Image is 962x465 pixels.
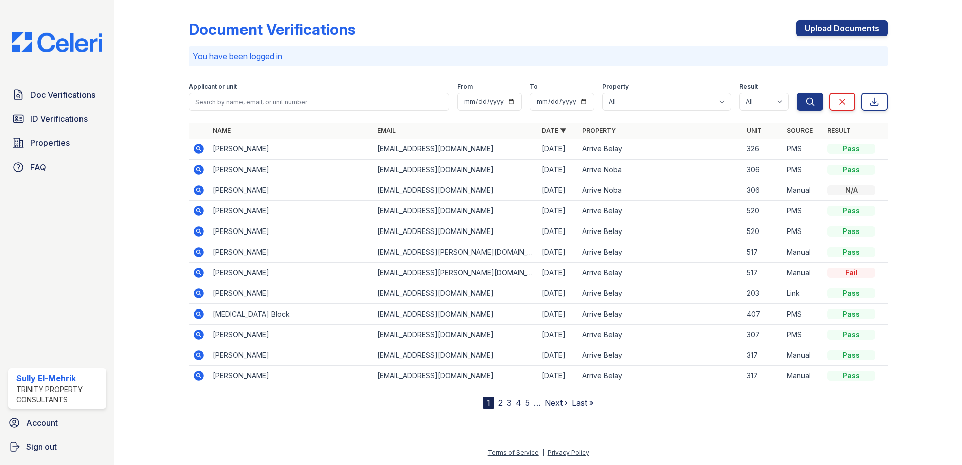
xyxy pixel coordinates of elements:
div: Document Verifications [189,20,355,38]
td: [DATE] [538,345,578,366]
td: 307 [743,325,783,345]
label: Result [739,83,758,91]
div: N/A [827,185,875,195]
td: PMS [783,325,823,345]
td: [PERSON_NAME] [209,180,373,201]
td: 326 [743,139,783,160]
p: You have been logged in [193,50,884,62]
td: PMS [783,221,823,242]
td: [DATE] [538,283,578,304]
div: Pass [827,288,875,298]
a: Next › [545,398,568,408]
td: [PERSON_NAME] [209,221,373,242]
td: [PERSON_NAME] [209,201,373,221]
td: Arrive Belay [578,366,743,386]
td: [DATE] [538,304,578,325]
td: Arrive Belay [578,283,743,304]
td: Arrive Belay [578,201,743,221]
td: 317 [743,345,783,366]
td: Manual [783,345,823,366]
td: 203 [743,283,783,304]
td: Manual [783,180,823,201]
td: [PERSON_NAME] [209,139,373,160]
a: Sign out [4,437,110,457]
td: [DATE] [538,263,578,283]
td: [DATE] [538,139,578,160]
a: Email [377,127,396,134]
span: Properties [30,137,70,149]
td: [EMAIL_ADDRESS][DOMAIN_NAME] [373,221,538,242]
td: Arrive Belay [578,325,743,345]
td: [EMAIL_ADDRESS][DOMAIN_NAME] [373,139,538,160]
a: Account [4,413,110,433]
td: Manual [783,263,823,283]
div: Pass [827,226,875,237]
td: 520 [743,221,783,242]
td: Manual [783,242,823,263]
a: Doc Verifications [8,85,106,105]
td: [PERSON_NAME] [209,345,373,366]
span: Account [26,417,58,429]
div: Pass [827,144,875,154]
a: Privacy Policy [548,449,589,456]
td: Arrive Belay [578,242,743,263]
span: Doc Verifications [30,89,95,101]
div: Sully El-Mehrik [16,372,102,384]
td: [EMAIL_ADDRESS][DOMAIN_NAME] [373,345,538,366]
a: 3 [507,398,512,408]
td: [EMAIL_ADDRESS][DOMAIN_NAME] [373,304,538,325]
td: [EMAIL_ADDRESS][DOMAIN_NAME] [373,201,538,221]
span: … [534,397,541,409]
a: ID Verifications [8,109,106,129]
td: [EMAIL_ADDRESS][DOMAIN_NAME] [373,160,538,180]
td: Arrive Noba [578,160,743,180]
td: 517 [743,242,783,263]
div: Pass [827,330,875,340]
td: Arrive Belay [578,139,743,160]
td: 517 [743,263,783,283]
a: Upload Documents [796,20,888,36]
img: CE_Logo_Blue-a8612792a0a2168367f1c8372b55b34899dd931a85d93a1a3d3e32e68fde9ad4.png [4,32,110,52]
a: 4 [516,398,521,408]
div: Trinity Property Consultants [16,384,102,405]
div: 1 [483,397,494,409]
td: PMS [783,160,823,180]
label: To [530,83,538,91]
td: [DATE] [538,201,578,221]
td: PMS [783,201,823,221]
td: 306 [743,160,783,180]
input: Search by name, email, or unit number [189,93,449,111]
td: [EMAIL_ADDRESS][DOMAIN_NAME] [373,366,538,386]
td: [DATE] [538,180,578,201]
td: [EMAIL_ADDRESS][DOMAIN_NAME] [373,180,538,201]
div: Pass [827,350,875,360]
span: FAQ [30,161,46,173]
td: [DATE] [538,242,578,263]
div: Pass [827,165,875,175]
a: Last » [572,398,594,408]
td: [EMAIL_ADDRESS][PERSON_NAME][DOMAIN_NAME] [373,263,538,283]
a: FAQ [8,157,106,177]
a: Property [582,127,616,134]
a: Source [787,127,813,134]
td: [DATE] [538,221,578,242]
td: Manual [783,366,823,386]
td: Arrive Belay [578,263,743,283]
td: Arrive Belay [578,304,743,325]
td: [DATE] [538,325,578,345]
a: 2 [498,398,503,408]
td: [EMAIL_ADDRESS][PERSON_NAME][DOMAIN_NAME] [373,242,538,263]
td: Link [783,283,823,304]
div: Pass [827,247,875,257]
span: Sign out [26,441,57,453]
a: Name [213,127,231,134]
td: [PERSON_NAME] [209,283,373,304]
td: 306 [743,180,783,201]
a: Unit [747,127,762,134]
td: [PERSON_NAME] [209,242,373,263]
td: [EMAIL_ADDRESS][DOMAIN_NAME] [373,325,538,345]
label: From [457,83,473,91]
td: [EMAIL_ADDRESS][DOMAIN_NAME] [373,283,538,304]
td: [PERSON_NAME] [209,160,373,180]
